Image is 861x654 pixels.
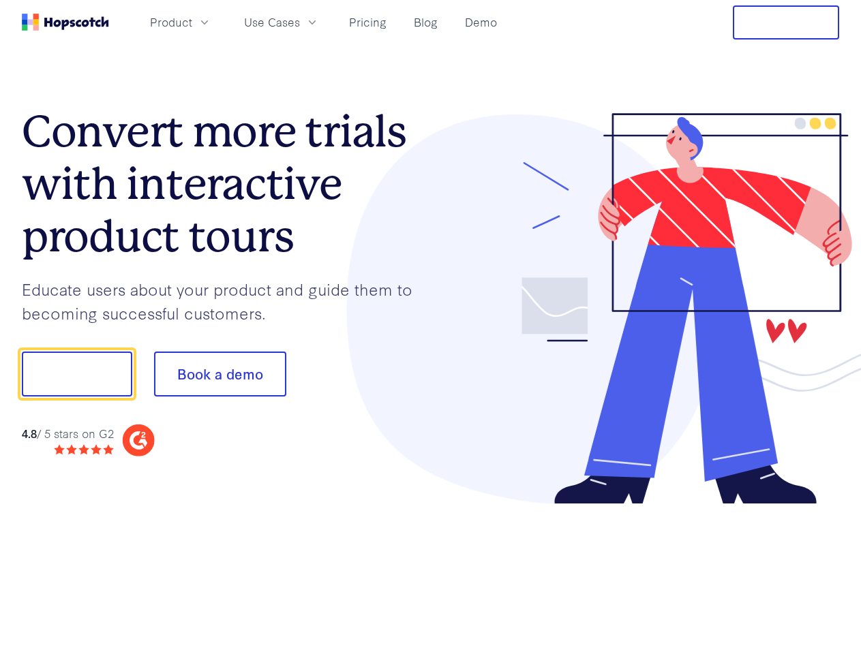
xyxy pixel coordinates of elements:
button: Free Trial [733,5,839,40]
h1: Convert more trials with interactive product tours [22,106,431,262]
a: Pricing [344,11,392,33]
button: Show me! [22,352,132,396]
p: Educate users about your product and guide them to becoming successful customers. [22,277,431,324]
strong: 4.8 [22,425,37,441]
a: Demo [459,11,502,33]
span: Product [150,14,192,31]
span: Use Cases [244,14,300,31]
button: Use Cases [236,11,327,33]
a: Home [22,14,109,31]
a: Blog [408,11,443,33]
button: Book a demo [154,352,286,396]
div: / 5 stars on G2 [22,425,114,442]
button: Product [142,11,220,33]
